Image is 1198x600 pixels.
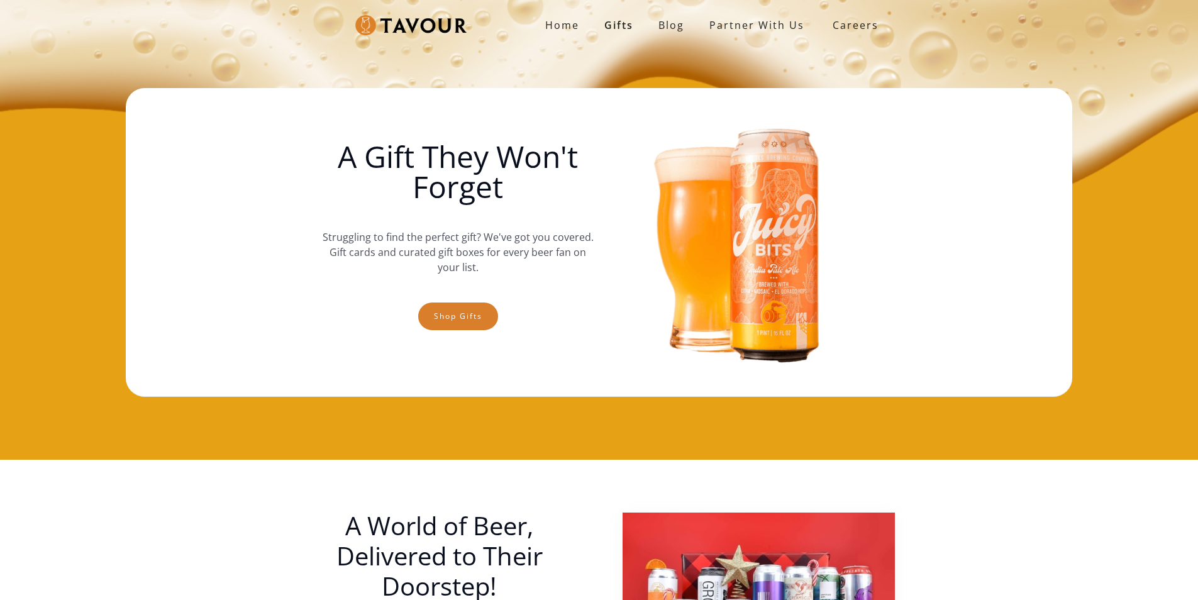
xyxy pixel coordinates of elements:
a: partner with us [697,13,817,38]
a: Home [533,13,592,38]
strong: Home [545,18,579,32]
a: Careers [817,8,888,43]
strong: Careers [833,13,879,38]
h1: A Gift They Won't Forget [322,142,594,202]
a: Shop gifts [418,303,498,330]
a: Gifts [592,13,646,38]
a: Blog [646,13,697,38]
p: Struggling to find the perfect gift? We've got you covered. Gift cards and curated gift boxes for... [322,217,594,287]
